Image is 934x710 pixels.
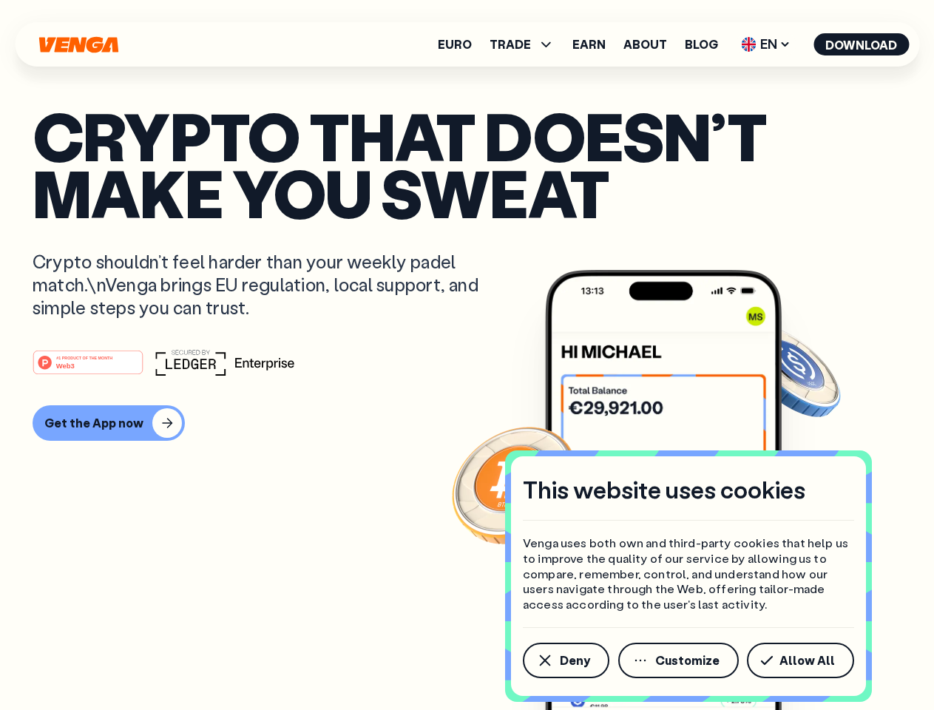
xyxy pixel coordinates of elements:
a: Get the App now [33,405,901,441]
p: Crypto that doesn’t make you sweat [33,107,901,220]
div: Get the App now [44,416,143,430]
span: Customize [655,655,720,666]
span: Deny [560,655,590,666]
a: #1 PRODUCT OF THE MONTHWeb3 [33,359,143,378]
a: About [623,38,667,50]
button: Allow All [747,643,854,678]
button: Customize [618,643,739,678]
tspan: #1 PRODUCT OF THE MONTH [56,355,112,359]
img: flag-uk [741,37,756,52]
img: Bitcoin [449,418,582,551]
button: Get the App now [33,405,185,441]
span: TRADE [490,38,531,50]
img: USDC coin [737,318,844,425]
p: Venga uses both own and third-party cookies that help us to improve the quality of our service by... [523,535,854,612]
tspan: Web3 [56,361,75,369]
button: Download [813,33,909,55]
button: Deny [523,643,609,678]
span: TRADE [490,35,555,53]
h4: This website uses cookies [523,474,805,505]
svg: Home [37,36,120,53]
p: Crypto shouldn’t feel harder than your weekly padel match.\nVenga brings EU regulation, local sup... [33,250,500,319]
span: EN [736,33,796,56]
a: Earn [572,38,606,50]
a: Blog [685,38,718,50]
a: Euro [438,38,472,50]
span: Allow All [779,655,835,666]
